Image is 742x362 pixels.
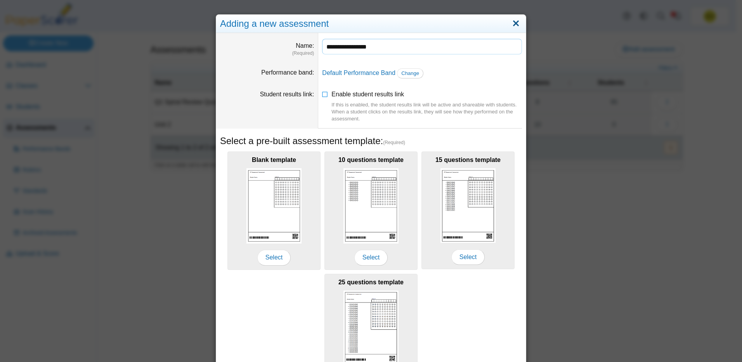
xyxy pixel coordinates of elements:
label: Performance band [261,69,314,76]
span: Select [354,250,388,265]
span: Select [451,249,485,265]
b: 10 questions template [338,157,404,163]
b: Blank template [252,157,296,163]
label: Student results link [260,91,314,97]
dfn: (Required) [220,50,314,57]
span: (Required) [383,139,405,146]
div: Adding a new assessment [216,15,526,33]
a: Change [397,68,423,78]
span: Change [401,70,419,76]
span: Enable student results link [331,91,522,122]
a: Default Performance Band [322,70,395,76]
h5: Select a pre-built assessment template: [220,134,522,148]
img: scan_sheet_15_questions.png [440,168,496,243]
div: If this is enabled, the student results link will be active and shareable with students. When a s... [331,101,522,123]
label: Name [296,42,314,49]
img: scan_sheet_blank.png [246,168,302,243]
b: 25 questions template [338,279,404,285]
b: 15 questions template [435,157,501,163]
a: Close [510,17,522,30]
span: Select [257,250,291,265]
img: scan_sheet_10_questions.png [343,168,399,243]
